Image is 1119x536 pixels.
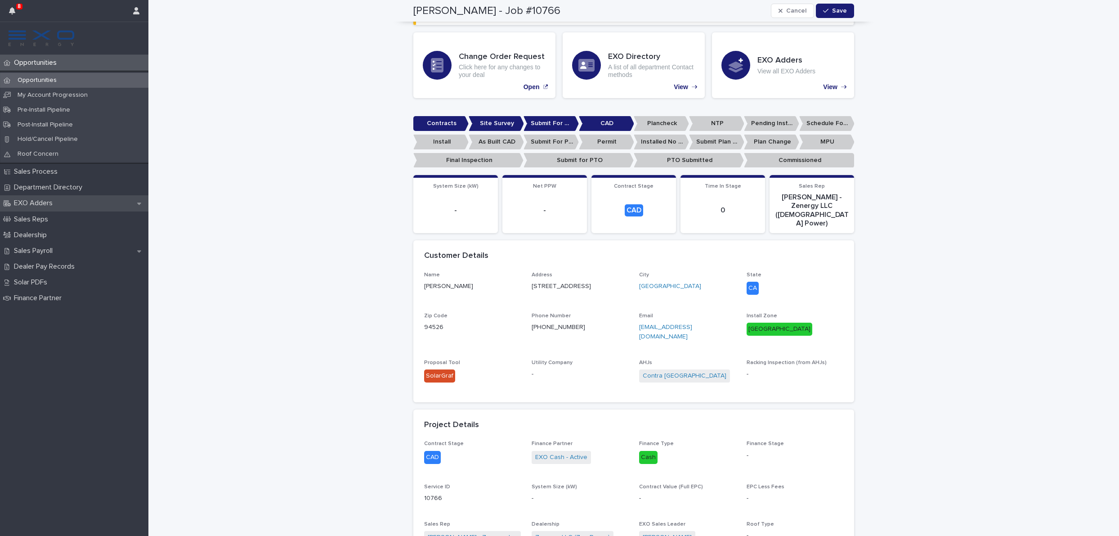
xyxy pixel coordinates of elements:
[10,199,60,207] p: EXO Adders
[524,153,634,168] p: Submit for PTO
[413,153,524,168] p: Final Inspection
[413,32,555,98] a: Open
[639,360,652,365] span: AHJs
[771,4,814,18] button: Cancel
[424,494,442,503] p: 10766
[469,116,524,131] p: Site Survey
[10,215,55,224] p: Sales Reps
[532,282,591,291] p: [STREET_ADDRESS]
[579,135,634,149] p: Permit
[424,451,441,464] div: CAD
[747,282,759,295] div: CA
[10,167,65,176] p: Sales Process
[686,206,760,215] p: 0
[424,484,450,490] span: Service ID
[424,369,455,383] div: SolarGraf
[10,183,90,192] p: Department Directory
[459,52,546,62] h3: Change Order Request
[689,135,744,149] p: Submit Plan Change
[799,184,825,189] span: Sales Rep
[747,522,774,527] span: Roof Type
[832,8,847,14] span: Save
[10,294,69,302] p: Finance Partner
[747,360,827,365] span: Racking Inspection (from AHJs)
[674,83,688,91] p: View
[634,135,689,149] p: Installed No Permit
[816,4,854,18] button: Save
[424,251,488,261] h2: Customer Details
[563,32,705,98] a: View
[533,184,556,189] span: Net PPW
[10,121,80,129] p: Post-Install Pipeline
[712,32,854,98] a: View
[639,272,649,278] span: City
[643,371,726,381] a: Contra [GEOGRAPHIC_DATA]
[424,282,521,291] p: [PERSON_NAME]
[625,204,643,216] div: CAD
[10,150,66,158] p: Roof Concern
[424,522,450,527] span: Sales Rep
[747,272,761,278] span: State
[799,135,855,149] p: MPU
[433,184,479,189] span: System Size (kW)
[747,313,777,319] span: Install Zone
[639,324,692,340] a: [EMAIL_ADDRESS][DOMAIN_NAME]
[614,184,653,189] span: Contract Stage
[424,272,440,278] span: Name
[524,135,579,149] p: Submit For Permit
[634,116,689,131] p: Plancheck
[757,68,815,75] p: View all EXO Adders
[639,494,736,503] p: -
[744,135,799,149] p: Plan Change
[424,360,460,365] span: Proposal Tool
[459,63,546,79] p: Click here for any changes to your deal
[747,441,784,446] span: Finance Stage
[424,420,479,430] h2: Project Details
[532,360,573,365] span: Utility Company
[10,106,77,114] p: Pre-Install Pipeline
[10,91,95,99] p: My Account Progression
[10,77,64,84] p: Opportunities
[532,313,571,319] span: Phone Number
[7,29,76,47] img: FKS5r6ZBThi8E5hshIGi
[419,206,492,215] p: -
[639,282,701,291] a: [GEOGRAPHIC_DATA]
[747,369,843,379] p: -
[413,116,469,131] p: Contracts
[9,5,21,22] div: 8
[10,59,64,67] p: Opportunities
[747,494,843,503] p: -
[639,484,703,490] span: Contract Value (Full EPC)
[823,83,837,91] p: View
[747,451,843,460] p: -
[639,451,658,464] div: Cash
[469,135,524,149] p: As Built CAD
[608,52,695,62] h3: EXO Directory
[608,63,695,79] p: A list of all department Contact methods
[535,453,587,462] a: EXO Cash - Active
[532,272,552,278] span: Address
[639,441,674,446] span: Finance Type
[424,313,448,319] span: Zip Code
[744,116,799,131] p: Pending Install Task
[639,313,653,319] span: Email
[508,206,582,215] p: -
[532,441,573,446] span: Finance Partner
[786,8,806,14] span: Cancel
[532,484,577,490] span: System Size (kW)
[532,522,559,527] span: Dealership
[524,116,579,131] p: Submit For CAD
[413,135,469,149] p: Install
[532,369,628,379] p: -
[689,116,744,131] p: NTP
[424,441,464,446] span: Contract Stage
[10,278,54,287] p: Solar PDFs
[532,324,585,330] a: [PHONE_NUMBER]
[10,135,85,143] p: Hold/Cancel Pipeline
[757,56,815,66] h3: EXO Adders
[532,494,628,503] p: -
[18,3,21,9] p: 8
[747,323,812,336] div: [GEOGRAPHIC_DATA]
[579,116,634,131] p: CAD
[413,5,560,18] h2: [PERSON_NAME] - Job #10766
